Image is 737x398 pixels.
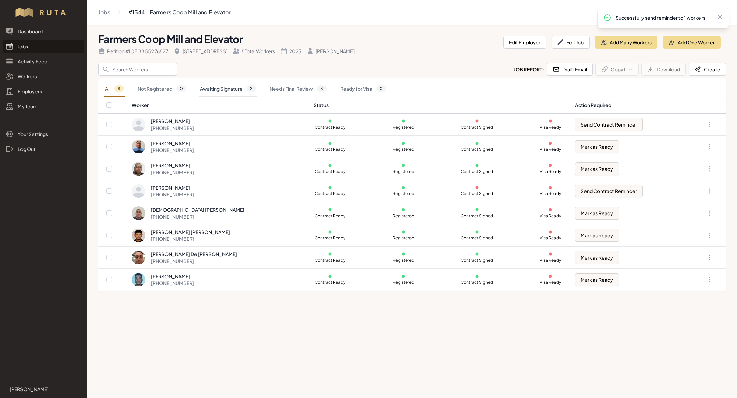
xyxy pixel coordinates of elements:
[151,169,194,176] div: [PHONE_NUMBER]
[151,273,194,280] div: [PERSON_NAME]
[199,81,257,97] a: Awaiting Signature
[151,206,244,213] div: [DEMOGRAPHIC_DATA] [PERSON_NAME]
[3,127,84,141] a: Your Settings
[387,280,420,285] p: Registered
[616,14,711,21] p: Successfully send reminder to 1 workers.
[552,36,590,49] button: Edit Job
[98,63,177,76] input: Search Workers
[461,213,493,219] p: Contract Signed
[575,140,619,153] button: Mark as Ready
[3,85,84,98] a: Employers
[317,85,327,92] span: 8
[575,162,619,175] button: Mark as Ready
[247,85,256,92] span: 2
[3,25,84,38] a: Dashboard
[595,63,639,76] button: Copy Link
[3,40,84,53] a: Jobs
[314,235,346,241] p: Contract Ready
[151,213,244,220] div: [PHONE_NUMBER]
[387,235,420,241] p: Registered
[575,229,619,242] button: Mark as Ready
[595,36,657,49] button: Add Many Workers
[3,70,84,83] a: Workers
[534,280,567,285] p: Visa Ready
[387,191,420,196] p: Registered
[104,81,125,97] a: All
[534,124,567,130] p: Visa Ready
[534,169,567,174] p: Visa Ready
[3,142,84,156] a: Log Out
[314,213,346,219] p: Contract Ready
[503,36,546,49] button: Edit Employer
[547,63,593,76] button: Draft Email
[151,280,194,286] div: [PHONE_NUMBER]
[151,162,194,169] div: [PERSON_NAME]
[575,185,643,197] button: Send Contract Reminder
[314,169,346,174] p: Contract Ready
[132,102,305,108] div: Worker
[534,191,567,196] p: Visa Ready
[280,48,301,55] div: 2025
[387,257,420,263] p: Registered
[461,235,493,241] p: Contract Signed
[151,118,194,124] div: [PERSON_NAME]
[10,386,49,393] p: [PERSON_NAME]
[98,33,498,45] h1: Farmers Coop Mill and Elevator
[534,235,567,241] p: Visa Ready
[151,235,230,242] div: [PHONE_NUMBER]
[268,81,328,97] a: Needs Final Review
[3,55,84,68] a: Activity Feed
[461,169,493,174] p: Contract Signed
[114,85,124,92] span: 8
[314,257,346,263] p: Contract Ready
[575,207,619,220] button: Mark as Ready
[128,5,231,19] a: #1544 - Farmers Coop Mill and Elevator
[314,147,346,152] p: Contract Ready
[309,97,571,114] th: Status
[461,124,493,130] p: Contract Signed
[571,97,687,114] th: Action Required
[575,251,619,264] button: Mark as Ready
[307,48,355,55] div: [PERSON_NAME]
[5,386,82,393] a: [PERSON_NAME]
[534,147,567,152] p: Visa Ready
[461,147,493,152] p: Contract Signed
[151,140,194,147] div: [PERSON_NAME]
[461,191,493,196] p: Contract Signed
[314,280,346,285] p: Contract Ready
[376,85,386,92] span: 0
[151,147,194,153] div: [PHONE_NUMBER]
[461,257,493,263] p: Contract Signed
[98,81,726,97] nav: Tabs
[534,257,567,263] p: Visa Ready
[151,251,237,257] div: [PERSON_NAME] De [PERSON_NAME]
[176,85,186,92] span: 0
[98,5,231,19] nav: Breadcrumb
[514,66,544,73] h2: Job Report:
[98,5,110,19] a: Jobs
[174,48,227,55] div: [STREET_ADDRESS]
[534,213,567,219] p: Visa Ready
[689,63,726,76] button: Create
[314,124,346,130] p: Contract Ready
[151,229,230,235] div: [PERSON_NAME] [PERSON_NAME]
[387,169,420,174] p: Registered
[663,36,721,49] button: Add One Worker
[233,48,275,55] div: 8 Total Workers
[387,213,420,219] p: Registered
[98,48,168,55] div: Petition # IOE 88 552 76827
[151,184,194,191] div: [PERSON_NAME]
[314,191,346,196] p: Contract Ready
[575,273,619,286] button: Mark as Ready
[14,7,73,18] img: Workflow
[339,81,388,97] a: Ready for Visa
[461,280,493,285] p: Contract Signed
[3,100,84,113] a: My Team
[387,147,420,152] p: Registered
[151,257,237,264] div: [PHONE_NUMBER]
[151,191,194,198] div: [PHONE_NUMBER]
[641,63,686,76] button: Download
[575,118,643,131] button: Send Contract Reminder
[136,81,188,97] a: Not Registered
[151,124,194,131] div: [PHONE_NUMBER]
